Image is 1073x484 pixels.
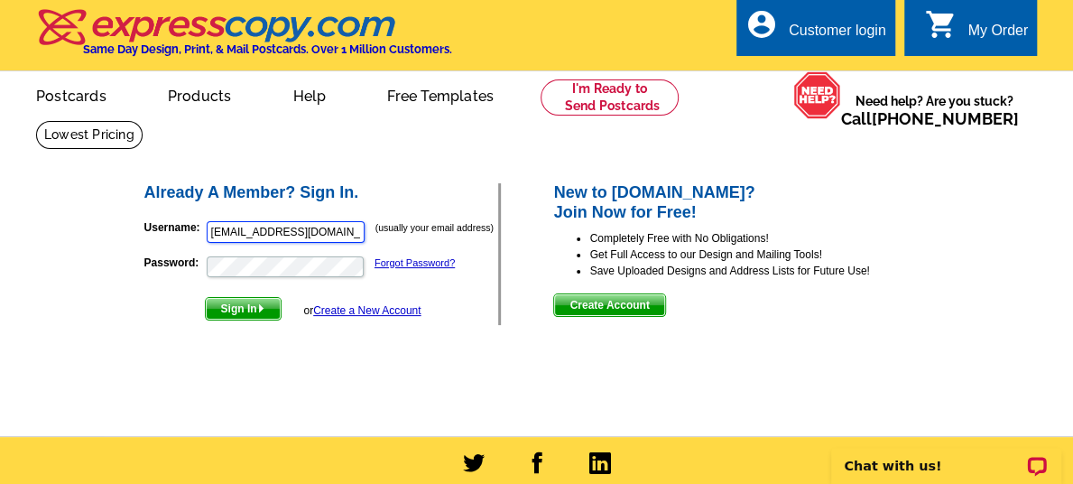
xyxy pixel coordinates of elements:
a: Postcards [7,73,135,116]
i: shopping_cart [924,8,957,41]
a: shopping_cart My Order [924,20,1028,42]
a: Create a New Account [313,304,421,317]
a: Help [264,73,355,116]
span: Call [841,109,1019,128]
i: account_circle [745,8,778,41]
span: Create Account [554,294,664,316]
img: help [793,71,841,118]
h4: Same Day Design, Print, & Mail Postcards. Over 1 Million Customers. [83,42,452,56]
li: Get Full Access to our Design and Mailing Tools! [589,247,931,263]
iframe: LiveChat chat widget [819,427,1073,484]
span: Need help? Are you stuck? [841,92,1028,128]
label: Username: [144,219,205,236]
a: account_circle Customer login [745,20,886,42]
div: or [303,302,421,319]
div: My Order [967,23,1028,48]
label: Password: [144,255,205,271]
span: Sign In [206,298,281,320]
a: Same Day Design, Print, & Mail Postcards. Over 1 Million Customers. [36,22,452,56]
h2: Already A Member? Sign In. [144,183,499,203]
li: Completely Free with No Obligations! [589,230,931,247]
img: button-next-arrow-white.png [257,304,265,312]
li: Save Uploaded Designs and Address Lists for Future Use! [589,263,931,279]
button: Sign In [205,297,282,321]
a: [PHONE_NUMBER] [872,109,1019,128]
div: Customer login [789,23,886,48]
a: Forgot Password? [375,257,455,268]
small: (usually your email address) [375,222,494,233]
h2: New to [DOMAIN_NAME]? Join Now for Free! [553,183,931,222]
a: Free Templates [358,73,523,116]
a: Products [139,73,261,116]
button: Create Account [553,293,665,317]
